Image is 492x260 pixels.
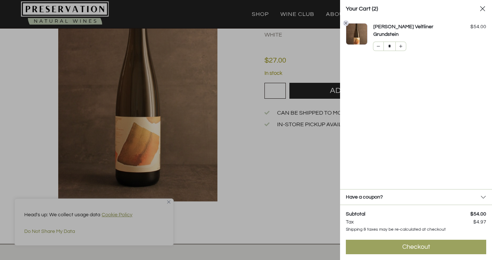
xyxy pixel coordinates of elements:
[346,4,479,13] div: Your Cart
[372,6,378,12] span: (2)
[402,243,430,251] div: Checkout
[373,23,435,38] a: [PERSON_NAME] Veltliner Grundstein
[473,219,476,225] span: $
[470,212,474,217] span: $
[384,42,395,51] input: Quantity
[346,211,365,217] strong: Subtotal
[346,219,354,225] div: Tax
[346,240,486,254] a: Checkout
[346,194,383,200] div: Have a coupon?
[470,24,486,29] span: 54.00
[473,219,486,225] bdi: 4.97
[346,227,446,233] div: Shipping & taxes may be re-calculated at checkout
[470,24,474,29] span: $
[470,212,486,217] span: 54.00
[346,23,368,45] img: Natural-organic-biodynamic-wine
